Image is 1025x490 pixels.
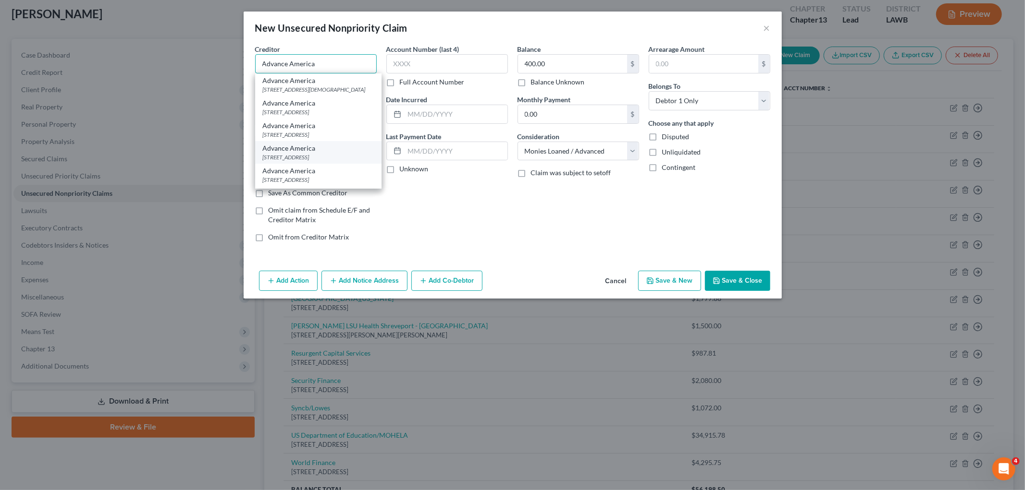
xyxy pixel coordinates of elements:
[405,142,507,160] input: MM/DD/YYYY
[649,118,714,128] label: Choose any that apply
[992,457,1015,480] iframe: Intercom live chat
[518,105,627,123] input: 0.00
[598,272,634,291] button: Cancel
[627,105,639,123] div: $
[531,168,611,177] span: Claim was subject to setoff
[400,164,429,174] label: Unknown
[662,132,690,141] span: Disputed
[411,271,482,291] button: Add Co-Debtor
[531,77,585,87] label: Balance Unknown
[386,54,508,73] input: XXXX
[269,206,370,224] span: Omit claim from Schedule E/F and Creditor Matrix
[518,55,627,73] input: 0.00
[263,98,374,108] div: Advance America
[255,45,281,53] span: Creditor
[662,148,701,156] span: Unliquidated
[649,82,681,90] span: Belongs To
[263,143,374,153] div: Advance America
[638,271,701,291] button: Save & New
[649,55,758,73] input: 0.00
[705,271,770,291] button: Save & Close
[321,271,408,291] button: Add Notice Address
[269,188,348,198] label: Save As Common Creditor
[386,95,428,105] label: Date Incurred
[400,77,465,87] label: Full Account Number
[255,54,377,73] input: Search creditor by name...
[269,233,349,241] span: Omit from Creditor Matrix
[764,22,770,34] button: ×
[263,121,374,131] div: Advance America
[386,44,459,54] label: Account Number (last 4)
[255,21,408,35] div: New Unsecured Nonpriority Claim
[518,95,571,105] label: Monthly Payment
[263,76,374,85] div: Advance America
[263,108,374,116] div: [STREET_ADDRESS]
[263,131,374,139] div: [STREET_ADDRESS]
[263,153,374,161] div: [STREET_ADDRESS]
[662,163,696,171] span: Contingent
[649,44,705,54] label: Arrearage Amount
[263,85,374,94] div: [STREET_ADDRESS][DEMOGRAPHIC_DATA]
[758,55,770,73] div: $
[405,105,507,123] input: MM/DD/YYYY
[263,166,374,176] div: Advance America
[518,44,541,54] label: Balance
[386,131,442,142] label: Last Payment Date
[263,176,374,184] div: [STREET_ADDRESS]
[259,271,318,291] button: Add Action
[627,55,639,73] div: $
[518,131,560,142] label: Consideration
[1012,457,1020,465] span: 4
